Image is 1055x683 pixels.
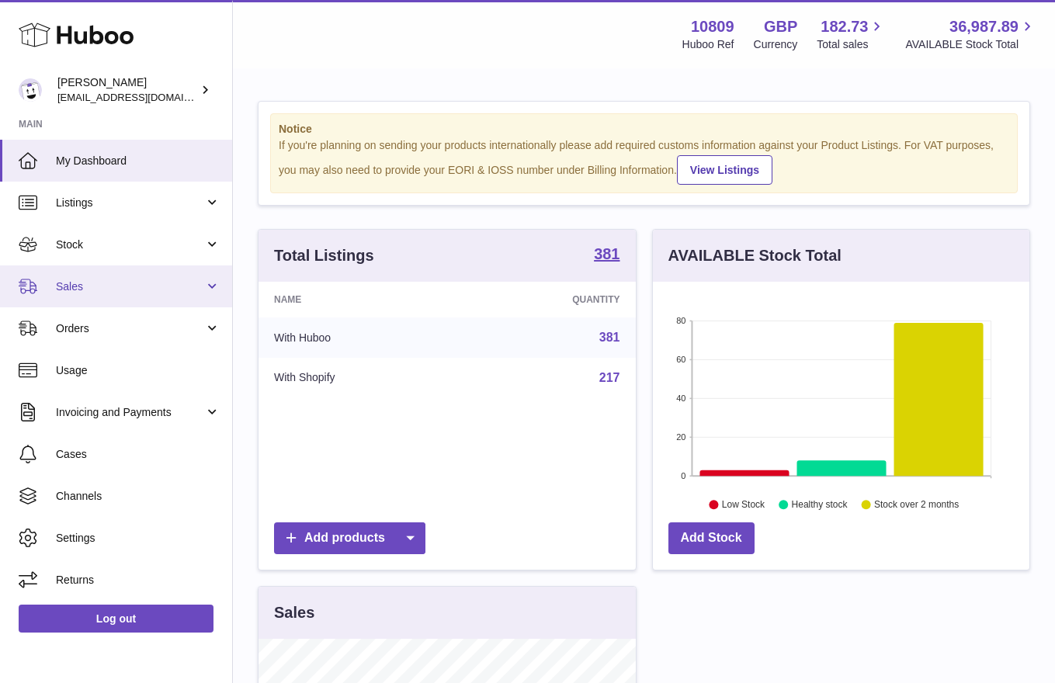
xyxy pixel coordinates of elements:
[594,246,619,262] strong: 381
[677,155,772,185] a: View Listings
[681,471,685,480] text: 0
[19,605,213,633] a: Log out
[462,282,636,317] th: Quantity
[56,321,204,336] span: Orders
[668,522,755,554] a: Add Stock
[56,237,204,252] span: Stock
[56,405,204,420] span: Invoicing and Payments
[764,16,797,37] strong: GBP
[594,246,619,265] a: 381
[682,37,734,52] div: Huboo Ref
[56,196,204,210] span: Listings
[57,75,197,105] div: [PERSON_NAME]
[274,602,314,623] h3: Sales
[56,531,220,546] span: Settings
[259,282,462,317] th: Name
[676,355,685,364] text: 60
[905,37,1036,52] span: AVAILABLE Stock Total
[279,138,1009,185] div: If you're planning on sending your products internationally please add required customs informati...
[274,522,425,554] a: Add products
[57,91,228,103] span: [EMAIL_ADDRESS][DOMAIN_NAME]
[56,279,204,294] span: Sales
[668,245,842,266] h3: AVAILABLE Stock Total
[56,363,220,378] span: Usage
[279,122,1009,137] strong: Notice
[874,499,959,510] text: Stock over 2 months
[56,489,220,504] span: Channels
[817,16,886,52] a: 182.73 Total sales
[56,447,220,462] span: Cases
[905,16,1036,52] a: 36,987.89 AVAILABLE Stock Total
[259,358,462,398] td: With Shopify
[676,394,685,403] text: 40
[676,432,685,442] text: 20
[599,331,620,344] a: 381
[56,154,220,168] span: My Dashboard
[791,499,848,510] text: Healthy stock
[817,37,886,52] span: Total sales
[274,245,374,266] h3: Total Listings
[721,499,765,510] text: Low Stock
[259,317,462,358] td: With Huboo
[691,16,734,37] strong: 10809
[56,573,220,588] span: Returns
[821,16,868,37] span: 182.73
[754,37,798,52] div: Currency
[676,316,685,325] text: 80
[599,371,620,384] a: 217
[19,78,42,102] img: shop@ballersingod.com
[949,16,1019,37] span: 36,987.89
